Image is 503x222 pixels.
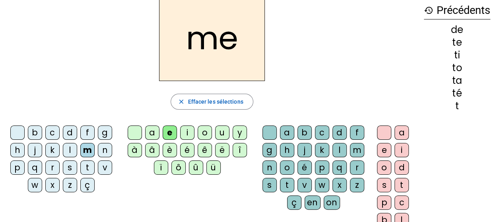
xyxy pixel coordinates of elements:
div: ë [215,143,229,157]
div: té [424,89,490,98]
div: t [280,178,294,192]
div: v [297,178,312,192]
div: ô [171,160,186,175]
div: k [315,143,329,157]
div: l [332,143,347,157]
div: to [424,63,490,73]
div: ê [198,143,212,157]
div: p [10,160,25,175]
div: m [350,143,364,157]
div: é [297,160,312,175]
div: g [98,125,112,140]
div: o [280,160,294,175]
mat-icon: history [424,6,433,15]
div: t [80,160,95,175]
div: e [377,143,391,157]
div: d [332,125,347,140]
h3: Précédents [424,2,490,19]
div: r [45,160,60,175]
div: c [45,125,60,140]
div: c [315,125,329,140]
div: m [80,143,95,157]
div: o [198,125,212,140]
div: z [63,178,77,192]
div: w [28,178,42,192]
div: o [377,160,391,175]
div: j [297,143,312,157]
button: Effacer les sélections [171,94,253,110]
div: n [262,160,277,175]
div: ti [424,50,490,60]
div: z [350,178,364,192]
div: k [45,143,60,157]
div: w [315,178,329,192]
div: a [394,125,409,140]
div: à [128,143,142,157]
div: x [332,178,347,192]
div: ta [424,76,490,85]
div: en [305,195,320,210]
div: é [180,143,194,157]
div: h [280,143,294,157]
div: r [350,160,364,175]
div: a [145,125,159,140]
div: b [297,125,312,140]
div: ü [206,160,221,175]
div: f [350,125,364,140]
div: s [262,178,277,192]
div: x [45,178,60,192]
div: p [315,160,329,175]
div: è [163,143,177,157]
div: c [394,195,409,210]
div: ï [154,160,168,175]
div: v [98,160,112,175]
div: t [394,178,409,192]
div: ç [80,178,95,192]
div: te [424,38,490,47]
div: i [180,125,194,140]
span: Effacer les sélections [188,97,243,106]
div: j [28,143,42,157]
div: h [10,143,25,157]
div: de [424,25,490,35]
div: s [63,160,77,175]
div: f [80,125,95,140]
mat-icon: close [177,98,184,105]
div: p [377,195,391,210]
div: a [280,125,294,140]
div: u [215,125,229,140]
div: n [98,143,112,157]
div: q [28,160,42,175]
div: q [332,160,347,175]
div: û [189,160,203,175]
div: g [262,143,277,157]
div: e [163,125,177,140]
div: â [145,143,159,157]
div: y [233,125,247,140]
div: d [63,125,77,140]
div: b [28,125,42,140]
div: d [394,160,409,175]
div: i [394,143,409,157]
div: t [424,101,490,111]
div: on [324,195,340,210]
div: î [233,143,247,157]
div: ç [287,195,301,210]
div: s [377,178,391,192]
div: l [63,143,77,157]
